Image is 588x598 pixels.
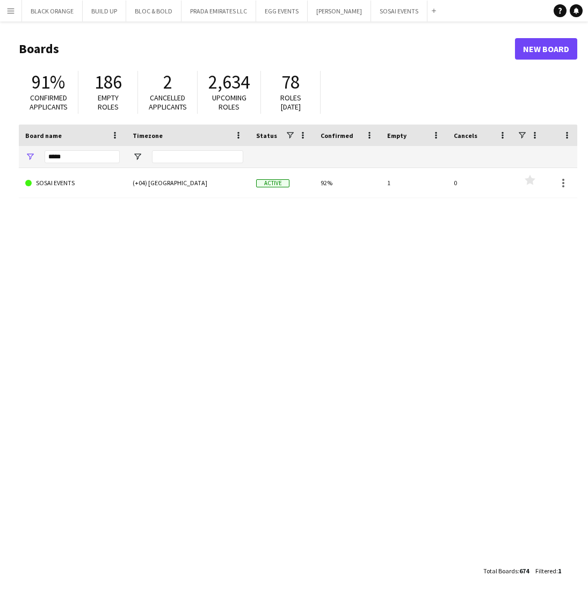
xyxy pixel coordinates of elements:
span: 78 [281,70,300,94]
span: Filtered [535,567,556,575]
span: 2,634 [208,70,250,94]
button: SOSAI EVENTS [371,1,427,21]
span: 91% [32,70,65,94]
span: Cancels [454,132,477,140]
span: Confirmed applicants [30,93,68,112]
div: : [483,560,529,581]
span: Empty [387,132,406,140]
span: Status [256,132,277,140]
h1: Boards [19,41,515,57]
a: SOSAI EVENTS [25,168,120,198]
div: : [535,560,561,581]
span: Roles [DATE] [280,93,301,112]
a: New Board [515,38,577,60]
span: Timezone [133,132,163,140]
button: EGG EVENTS [256,1,308,21]
div: 92% [314,168,381,198]
button: Open Filter Menu [133,152,142,162]
button: BLOC & BOLD [126,1,182,21]
input: Timezone Filter Input [152,150,243,163]
button: [PERSON_NAME] [308,1,371,21]
span: Empty roles [98,93,119,112]
button: PRADA EMIRATES LLC [182,1,256,21]
button: BLACK ORANGE [22,1,83,21]
span: Total Boards [483,567,518,575]
span: Upcoming roles [212,93,246,112]
input: Board name Filter Input [45,150,120,163]
span: Active [256,179,289,187]
span: 1 [558,567,561,575]
span: 186 [95,70,122,94]
div: (+04) [GEOGRAPHIC_DATA] [126,168,250,198]
button: BUILD UP [83,1,126,21]
button: Open Filter Menu [25,152,35,162]
div: 0 [447,168,514,198]
span: 674 [519,567,529,575]
span: Confirmed [321,132,353,140]
span: Board name [25,132,62,140]
span: 2 [163,70,172,94]
span: Cancelled applicants [149,93,187,112]
div: 1 [381,168,447,198]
